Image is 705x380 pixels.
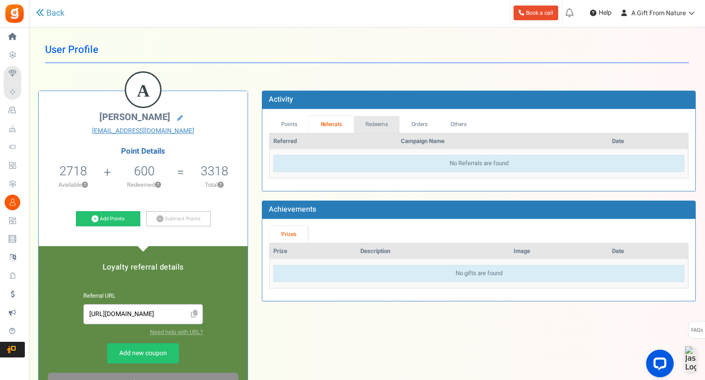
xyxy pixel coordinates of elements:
[691,322,703,339] span: FAQs
[270,243,357,259] th: Prize
[269,116,309,133] a: Points
[201,164,228,178] h5: 3318
[45,37,689,63] h1: User Profile
[146,211,211,227] a: Subtract Points
[273,155,684,172] div: No Referrals are found
[399,116,439,133] a: Orders
[596,8,612,17] span: Help
[43,181,103,189] p: Available
[608,243,688,259] th: Date
[354,116,400,133] a: Redeems
[586,6,615,20] a: Help
[608,133,688,150] th: Date
[185,181,243,189] p: Total
[309,116,354,133] a: Referrals
[112,181,176,189] p: Redeemed
[273,265,684,282] div: No gifts are found
[59,162,87,180] span: 2718
[39,147,248,155] h4: Point Details
[76,211,140,227] a: Add Points
[218,182,224,188] button: ?
[187,306,202,322] span: Click to Copy
[514,6,558,20] a: Book a call
[99,110,170,124] span: [PERSON_NAME]
[150,328,203,336] a: Need help with URL?
[269,94,293,105] b: Activity
[269,226,308,243] a: Prizes
[46,127,241,136] a: [EMAIL_ADDRESS][DOMAIN_NAME]
[510,243,608,259] th: Image
[269,204,316,215] b: Achievements
[4,3,25,24] img: Gratisfaction
[107,343,179,363] a: Add new coupon
[48,263,238,271] h5: Loyalty referral details
[439,116,479,133] a: Others
[397,133,608,150] th: Campaign Name
[155,182,161,188] button: ?
[631,8,686,18] span: A Gift From Nature
[126,73,160,109] figcaption: A
[357,243,510,259] th: Description
[83,293,203,299] h6: Referral URL
[82,182,88,188] button: ?
[270,133,397,150] th: Referred
[134,164,155,178] h5: 600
